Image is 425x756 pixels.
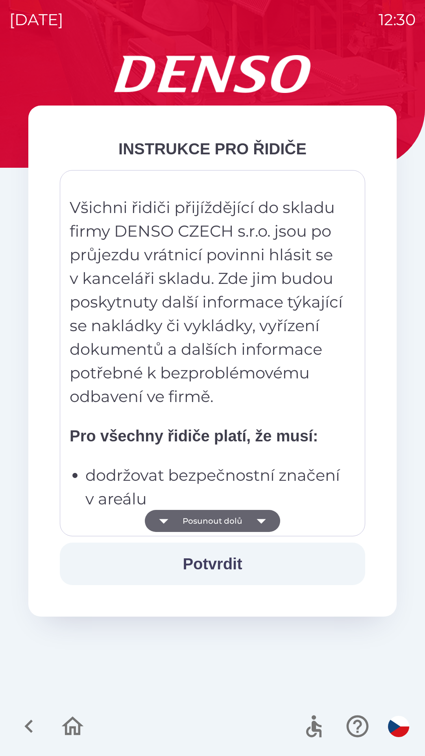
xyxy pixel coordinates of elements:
[9,8,63,31] p: [DATE]
[145,510,280,532] button: Posunout dolů
[388,716,409,737] img: cs flag
[85,463,344,511] p: dodržovat bezpečnostní značení v areálu
[70,427,318,445] strong: Pro všechny řidiče platí, že musí:
[28,55,397,93] img: Logo
[60,543,365,585] button: Potvrdit
[60,137,365,161] div: INSTRUKCE PRO ŘIDIČE
[379,8,416,31] p: 12:30
[70,196,344,408] p: Všichni řidiči přijíždějící do skladu firmy DENSO CZECH s.r.o. jsou po průjezdu vrátnicí povinni ...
